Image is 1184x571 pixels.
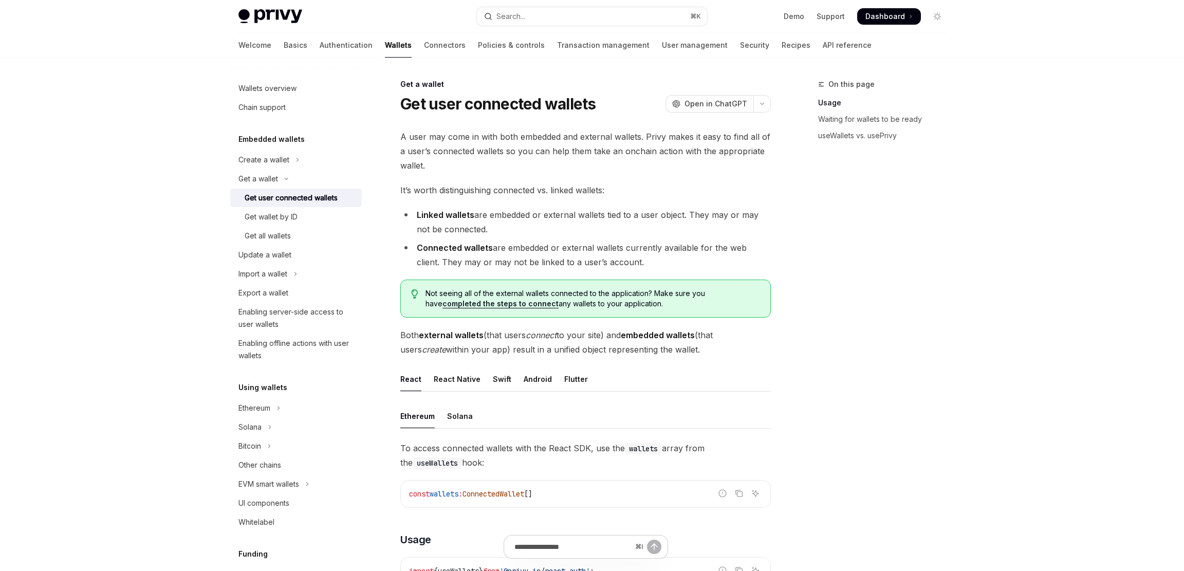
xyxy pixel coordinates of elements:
span: wallets [430,489,458,499]
a: Security [740,33,769,58]
span: Both (that users to your site) and (that users within your app) result in a unified object repres... [400,328,771,357]
a: Demo [784,11,804,22]
a: Chain support [230,98,362,117]
div: Wallets overview [238,82,297,95]
span: [] [524,489,532,499]
a: Enabling offline actions with user wallets [230,334,362,365]
a: Basics [284,33,307,58]
a: useWallets vs. usePrivy [818,127,954,144]
svg: Tip [411,289,418,299]
div: UI components [238,497,289,509]
span: Dashboard [865,11,905,22]
a: Support [817,11,845,22]
span: It’s worth distinguishing connected vs. linked wallets: [400,183,771,197]
li: are embedded or external wallets currently available for the web client. They may or may not be l... [400,241,771,269]
a: Get user connected wallets [230,189,362,207]
em: connect [526,330,557,340]
a: Recipes [782,33,810,58]
a: API reference [823,33,872,58]
a: Enabling server-side access to user wallets [230,303,362,334]
a: Wallets overview [230,79,362,98]
a: Welcome [238,33,271,58]
a: Authentication [320,33,373,58]
button: Send message [647,540,661,554]
div: Flutter [564,367,588,391]
a: Update a wallet [230,246,362,264]
input: Ask a question... [514,536,631,558]
span: ConnectedWallet [462,489,524,499]
strong: external wallets [419,330,484,340]
a: UI components [230,494,362,512]
a: Connectors [424,33,466,58]
div: React Native [434,367,480,391]
button: Toggle Ethereum section [230,399,362,417]
button: Toggle EVM smart wallets section [230,475,362,493]
span: : [458,489,462,499]
button: Ask AI [749,487,762,500]
a: Waiting for wallets to be ready [818,111,954,127]
div: Search... [496,10,525,23]
span: const [409,489,430,499]
span: Usage [400,532,431,547]
h1: Get user connected wallets [400,95,596,113]
div: Export a wallet [238,287,288,299]
img: light logo [238,9,302,24]
button: Toggle Import a wallet section [230,265,362,283]
h5: Embedded wallets [238,133,305,145]
button: Toggle dark mode [929,8,946,25]
strong: embedded wallets [621,330,695,340]
a: Export a wallet [230,284,362,302]
a: completed the steps to connect [442,299,559,308]
span: On this page [828,78,875,90]
em: create [422,344,446,355]
div: EVM smart wallets [238,478,299,490]
div: Ethereum [400,404,435,428]
span: A user may come in with both embedded and external wallets. Privy makes it easy to find all of a ... [400,130,771,173]
a: Get wallet by ID [230,208,362,226]
a: Wallets [385,33,412,58]
h5: Using wallets [238,381,287,394]
button: Report incorrect code [716,487,729,500]
a: Get all wallets [230,227,362,245]
div: Get all wallets [245,230,291,242]
button: Toggle Bitcoin section [230,437,362,455]
button: Toggle Solana section [230,418,362,436]
a: Other chains [230,456,362,474]
div: Create a wallet [238,154,289,166]
div: Bitcoin [238,440,261,452]
li: are embedded or external wallets tied to a user object. They may or may not be connected. [400,208,771,236]
div: Solana [238,421,262,433]
button: Open in ChatGPT [665,95,753,113]
div: Android [524,367,552,391]
a: Whitelabel [230,513,362,531]
div: Import a wallet [238,268,287,280]
a: Usage [818,95,954,111]
div: Swift [493,367,511,391]
h5: Funding [238,548,268,560]
a: User management [662,33,728,58]
div: Ethereum [238,402,270,414]
div: Enabling offline actions with user wallets [238,337,356,362]
div: Other chains [238,459,281,471]
div: Solana [447,404,473,428]
span: To access connected wallets with the React SDK, use the array from the hook: [400,441,771,470]
span: Not seeing all of the external wallets connected to the application? Make sure you have any walle... [425,288,760,309]
div: React [400,367,421,391]
span: Open in ChatGPT [684,99,747,109]
button: Open search [477,7,707,26]
div: Get user connected wallets [245,192,338,204]
div: Get a wallet [238,173,278,185]
div: Get wallet by ID [245,211,298,223]
a: Transaction management [557,33,650,58]
a: Dashboard [857,8,921,25]
div: Update a wallet [238,249,291,261]
button: Toggle Create a wallet section [230,151,362,169]
div: Whitelabel [238,516,274,528]
code: wallets [625,443,662,454]
div: Enabling server-side access to user wallets [238,306,356,330]
button: Toggle Get a wallet section [230,170,362,188]
a: Policies & controls [478,33,545,58]
strong: Linked wallets [417,210,474,220]
button: Copy the contents from the code block [732,487,746,500]
strong: Connected wallets [417,243,493,253]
